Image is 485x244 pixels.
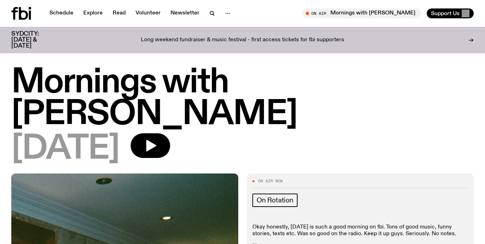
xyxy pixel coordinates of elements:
a: On Rotation [252,194,298,207]
span: On Air Now [258,179,283,183]
span: [DATE] [11,133,119,165]
span: On Rotation [257,196,293,204]
h1: Mornings with [PERSON_NAME] [11,67,474,130]
a: Read [108,8,130,18]
p: Okay honestly, [DATE] is such a good morning on fbi. Tons of good music, funny stories, texts etc... [252,224,468,237]
button: On AirMornings with [PERSON_NAME] [302,8,421,18]
a: Volunteer [131,8,165,18]
a: Schedule [45,8,78,18]
a: Newsletter [166,8,204,18]
h3: SYDCITY: [DATE] & [DATE] [11,31,56,49]
a: Explore [79,8,107,18]
span: Support Us [431,10,460,17]
p: Long weekend fundraiser & music festival - first access tickets for fbi supporters [141,37,344,43]
button: Support Us [427,8,474,18]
